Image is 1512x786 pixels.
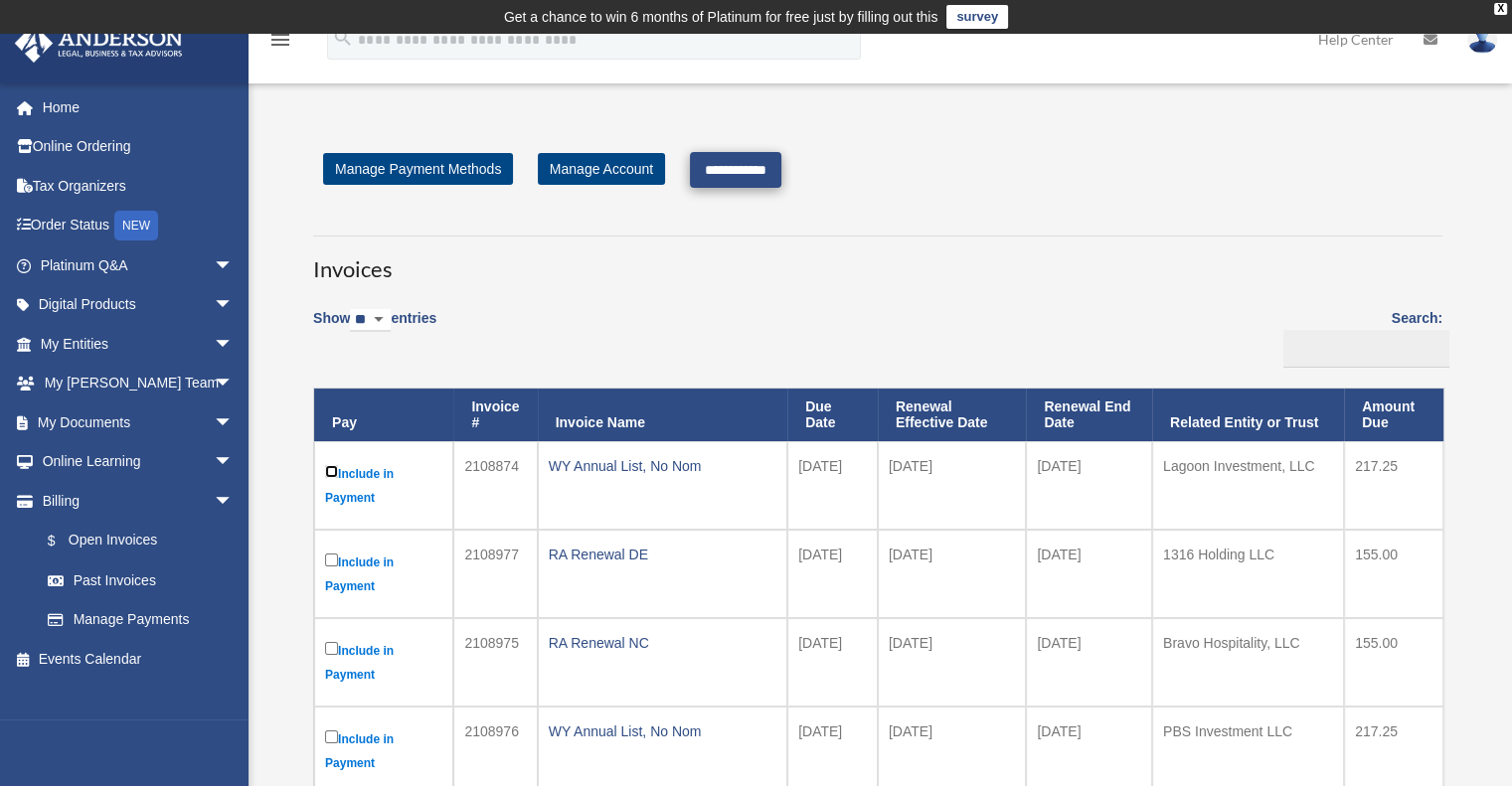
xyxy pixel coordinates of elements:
[268,28,292,52] i: menu
[114,211,158,240] div: NEW
[453,618,537,707] td: 2108975
[549,452,776,480] div: WY Annual List, No Nom
[946,5,1008,29] a: survey
[549,717,776,745] div: WY Annual List, No Nom
[1276,306,1442,368] label: Search:
[1467,25,1497,54] img: User Pic
[14,127,263,167] a: Online Ordering
[1026,389,1152,442] th: Renewal End Date: activate to sort column ascending
[878,389,1026,442] th: Renewal Effective Date: activate to sort column ascending
[14,166,263,206] a: Tax Organizers
[350,309,391,332] select: Showentries
[1152,389,1344,442] th: Related Entity or Trust: activate to sort column ascending
[14,245,263,285] a: Platinum Q&Aarrow_drop_down
[325,730,338,743] input: Include in Payment
[14,206,263,246] a: Order StatusNEW
[214,245,253,286] span: arrow_drop_down
[325,726,442,775] label: Include in Payment
[549,541,776,568] div: RA Renewal DE
[787,389,878,442] th: Due Date: activate to sort column ascending
[325,461,442,510] label: Include in Payment
[28,521,244,561] a: $Open Invoices
[538,153,665,185] a: Manage Account
[878,618,1026,707] td: [DATE]
[214,481,253,522] span: arrow_drop_down
[453,389,537,442] th: Invoice #: activate to sort column ascending
[14,324,263,364] a: My Entitiesarrow_drop_down
[28,600,253,640] a: Manage Payments
[1283,330,1449,368] input: Search:
[14,285,263,325] a: Digital Productsarrow_drop_down
[14,481,253,521] a: Billingarrow_drop_down
[14,402,263,442] a: My Documentsarrow_drop_down
[214,285,253,326] span: arrow_drop_down
[878,441,1026,530] td: [DATE]
[9,24,189,63] img: Anderson Advisors Platinum Portal
[1026,441,1152,530] td: [DATE]
[214,364,253,404] span: arrow_drop_down
[1152,441,1344,530] td: Lagoon Investment, LLC
[14,364,263,403] a: My [PERSON_NAME] Teamarrow_drop_down
[14,442,263,482] a: Online Learningarrow_drop_down
[28,560,253,600] a: Past Invoices
[538,389,787,442] th: Invoice Name: activate to sort column ascending
[314,389,453,442] th: Pay: activate to sort column descending
[1026,530,1152,618] td: [DATE]
[1026,618,1152,707] td: [DATE]
[1344,618,1443,707] td: 155.00
[325,550,442,598] label: Include in Payment
[14,639,263,679] a: Events Calendar
[504,5,938,29] div: Get a chance to win 6 months of Platinum for free just by filling out this
[332,27,354,49] i: search
[1152,618,1344,707] td: Bravo Hospitality, LLC
[453,441,537,530] td: 2108874
[214,442,253,483] span: arrow_drop_down
[325,465,338,478] input: Include in Payment
[787,530,878,618] td: [DATE]
[325,642,338,655] input: Include in Payment
[323,153,513,185] a: Manage Payment Methods
[1494,3,1507,15] div: close
[878,530,1026,618] td: [DATE]
[313,306,436,352] label: Show entries
[1152,530,1344,618] td: 1316 Holding LLC
[268,35,292,52] a: menu
[1344,530,1443,618] td: 155.00
[325,638,442,687] label: Include in Payment
[1344,441,1443,530] td: 217.25
[325,553,338,566] input: Include in Payment
[59,529,69,553] span: $
[549,629,776,657] div: RA Renewal NC
[313,236,1442,285] h3: Invoices
[1344,389,1443,442] th: Amount Due: activate to sort column ascending
[214,402,253,443] span: arrow_drop_down
[453,530,537,618] td: 2108977
[214,324,253,365] span: arrow_drop_down
[787,618,878,707] td: [DATE]
[14,87,263,127] a: Home
[787,441,878,530] td: [DATE]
